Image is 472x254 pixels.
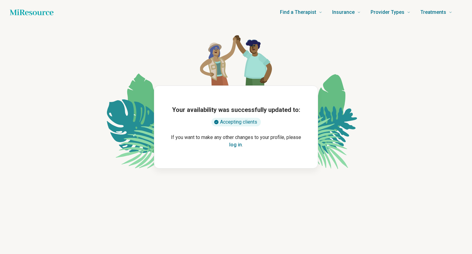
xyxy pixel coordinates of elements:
button: log in [229,141,242,149]
span: Insurance [332,8,355,17]
p: If you want to make any other changes to your profile, please . [164,134,308,149]
span: Provider Types [371,8,404,17]
span: Treatments [420,8,446,17]
span: Find a Therapist [280,8,316,17]
div: Accepting clients [211,118,261,126]
a: Home page [10,6,53,18]
h1: Your availability was successfully updated to: [172,105,300,114]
